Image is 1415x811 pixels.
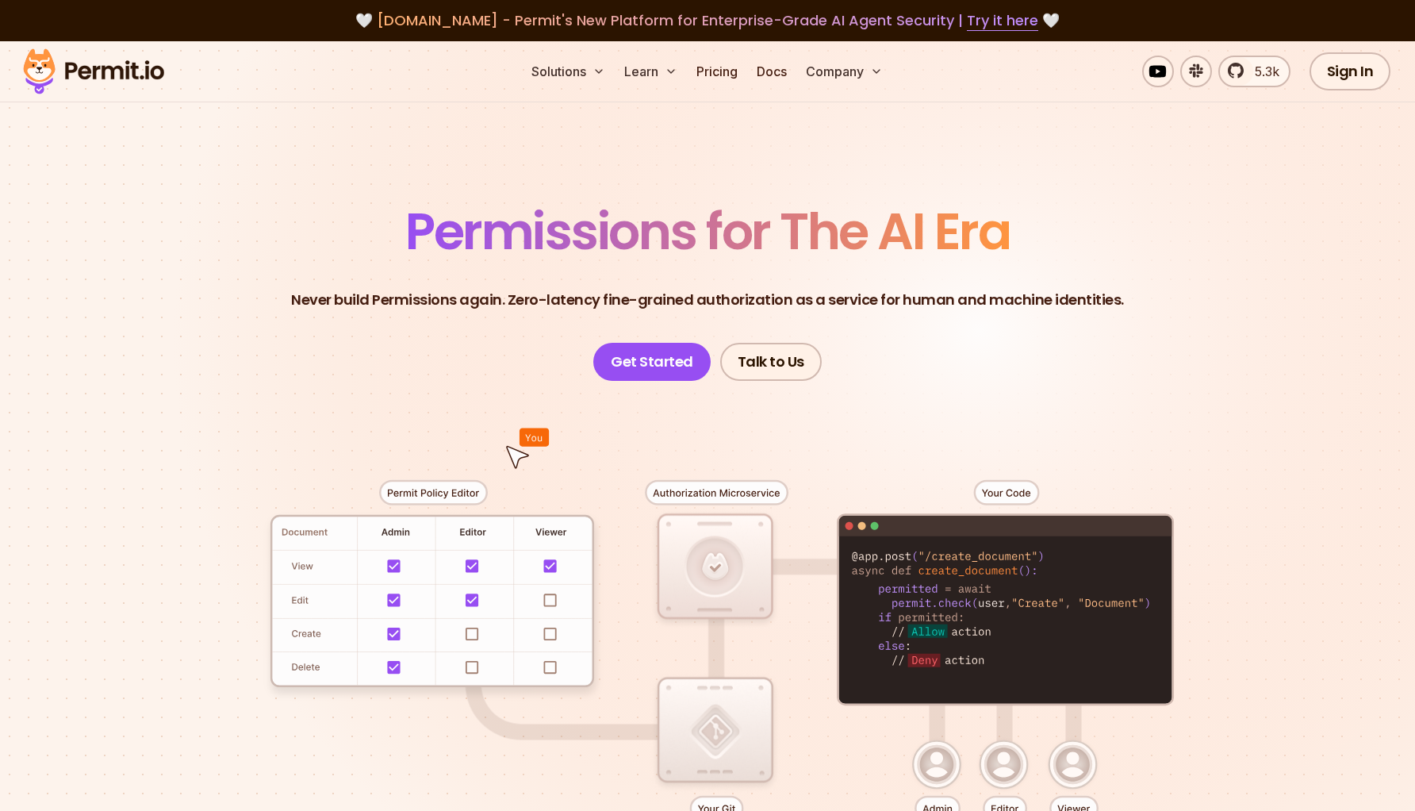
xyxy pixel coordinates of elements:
button: Learn [618,56,684,87]
a: Sign In [1310,52,1391,90]
button: Solutions [525,56,612,87]
a: Try it here [967,10,1038,31]
button: Company [800,56,889,87]
span: [DOMAIN_NAME] - Permit's New Platform for Enterprise-Grade AI Agent Security | [377,10,1038,30]
a: Talk to Us [720,343,822,381]
a: Docs [750,56,793,87]
a: 5.3k [1218,56,1290,87]
a: Pricing [690,56,744,87]
div: 🤍 🤍 [38,10,1377,32]
img: Permit logo [16,44,171,98]
span: 5.3k [1245,62,1279,81]
span: Permissions for The AI Era [405,196,1010,267]
p: Never build Permissions again. Zero-latency fine-grained authorization as a service for human and... [291,289,1124,311]
a: Get Started [593,343,711,381]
